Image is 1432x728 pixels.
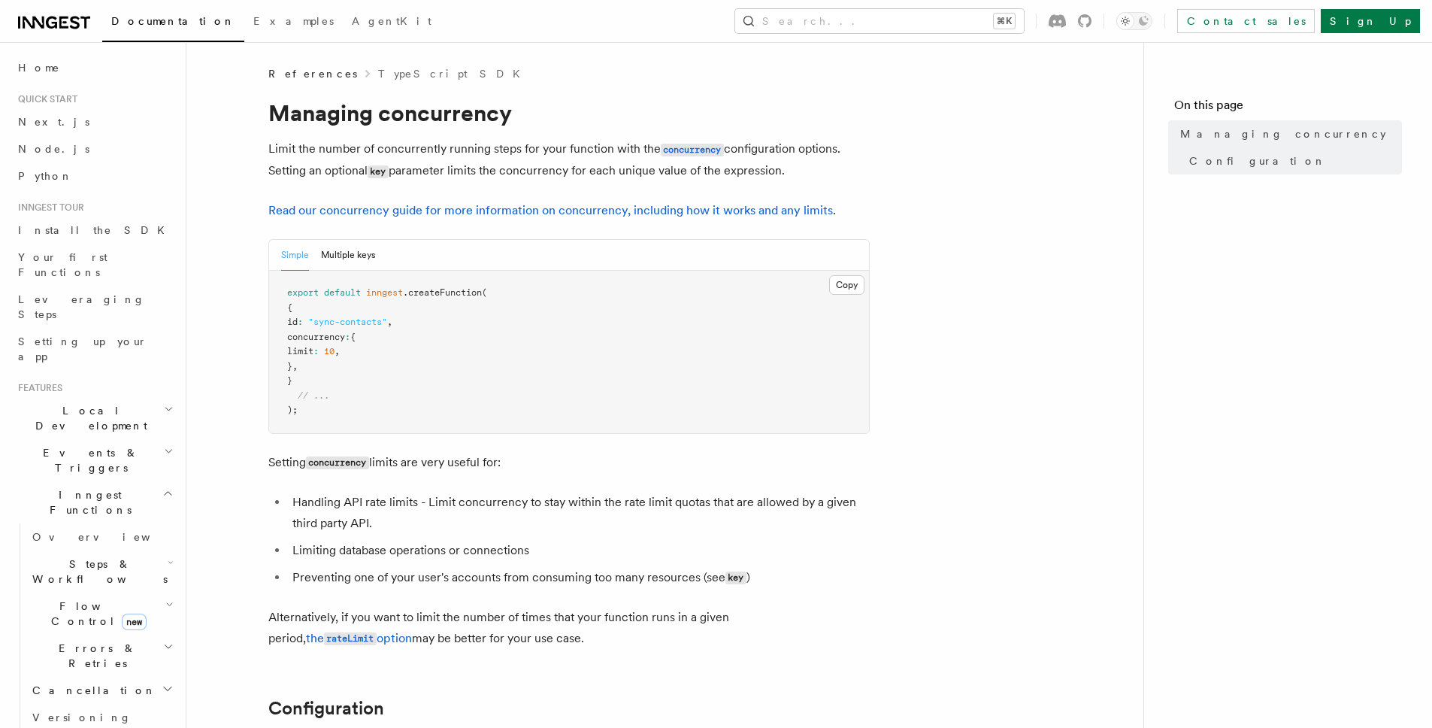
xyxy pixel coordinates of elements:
[26,641,163,671] span: Errors & Retries
[268,203,833,217] a: Read our concurrency guide for more information on concurrency, including how it works and any li...
[12,481,177,523] button: Inngest Functions
[1183,147,1402,174] a: Configuration
[343,5,440,41] a: AgentKit
[298,317,303,327] span: :
[18,251,107,278] span: Your first Functions
[324,632,377,645] code: rateLimit
[350,332,356,342] span: {
[244,5,343,41] a: Examples
[12,328,177,370] a: Setting up your app
[18,116,89,128] span: Next.js
[829,275,864,295] button: Copy
[1189,153,1326,168] span: Configuration
[313,346,319,356] span: :
[268,138,870,182] p: Limit the number of concurrently running steps for your function with the configuration options. ...
[12,286,177,328] a: Leveraging Steps
[324,287,361,298] span: default
[12,93,77,105] span: Quick start
[12,244,177,286] a: Your first Functions
[32,531,187,543] span: Overview
[26,593,177,635] button: Flow Controlnew
[1174,96,1402,120] h4: On this page
[12,397,177,439] button: Local Development
[268,607,870,650] p: Alternatively, if you want to limit the number of times that your function runs in a given period...
[287,332,345,342] span: concurrency
[287,302,292,313] span: {
[287,346,313,356] span: limit
[12,445,164,475] span: Events & Triggers
[12,487,162,517] span: Inngest Functions
[1321,9,1420,33] a: Sign Up
[12,54,177,81] a: Home
[306,631,412,645] a: therateLimitoption
[345,332,350,342] span: :
[1177,9,1315,33] a: Contact sales
[12,217,177,244] a: Install the SDK
[26,523,177,551] a: Overview
[268,99,870,126] h1: Managing concurrency
[725,572,746,584] code: key
[26,557,168,587] span: Steps & Workflows
[12,439,177,481] button: Events & Triggers
[26,683,156,698] span: Cancellation
[661,144,724,156] code: concurrency
[1174,120,1402,147] a: Managing concurrency
[287,317,298,327] span: id
[12,108,177,135] a: Next.js
[298,390,329,401] span: // ...
[288,540,870,561] li: Limiting database operations or connections
[335,346,340,356] span: ,
[1180,126,1386,141] span: Managing concurrency
[32,711,132,723] span: Versioning
[403,287,482,298] span: .createFunction
[18,335,147,362] span: Setting up your app
[12,403,164,433] span: Local Development
[994,14,1015,29] kbd: ⌘K
[26,677,177,704] button: Cancellation
[306,457,369,469] code: concurrency
[387,317,392,327] span: ,
[268,698,384,719] a: Configuration
[18,143,89,155] span: Node.js
[288,492,870,534] li: Handling API rate limits - Limit concurrency to stay within the rate limit quotas that are allowe...
[324,346,335,356] span: 10
[268,200,870,221] p: .
[661,141,724,156] a: concurrency
[12,162,177,190] a: Python
[268,452,870,474] p: Setting limits are very useful for:
[1116,12,1152,30] button: Toggle dark mode
[378,66,529,81] a: TypeScript SDK
[253,15,334,27] span: Examples
[366,287,403,298] span: inngest
[18,170,73,182] span: Python
[288,567,870,589] li: Preventing one of your user's accounts from consuming too many resources (see )
[281,240,309,271] button: Simple
[12,202,84,214] span: Inngest tour
[18,60,60,75] span: Home
[12,382,62,394] span: Features
[287,405,298,415] span: );
[287,361,292,372] span: }
[735,9,1024,33] button: Search...⌘K
[26,599,165,629] span: Flow Control
[352,15,431,27] span: AgentKit
[287,375,292,386] span: }
[18,293,145,320] span: Leveraging Steps
[321,240,375,271] button: Multiple keys
[12,135,177,162] a: Node.js
[308,317,387,327] span: "sync-contacts"
[268,66,357,81] span: References
[122,614,147,630] span: new
[287,287,319,298] span: export
[482,287,487,298] span: (
[102,5,244,42] a: Documentation
[292,361,298,372] span: ,
[111,15,235,27] span: Documentation
[18,224,174,236] span: Install the SDK
[368,165,389,178] code: key
[26,635,177,677] button: Errors & Retries
[26,551,177,593] button: Steps & Workflows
